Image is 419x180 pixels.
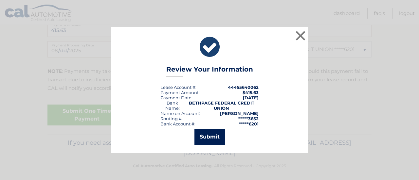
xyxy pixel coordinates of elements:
button: Submit [194,129,225,145]
strong: 44455640062 [228,85,259,90]
div: Lease Account #: [160,85,196,90]
button: × [294,29,307,42]
div: : [160,95,192,100]
div: Bank Name: [160,100,185,111]
strong: [PERSON_NAME] [220,111,259,116]
div: Payment Amount: [160,90,200,95]
strong: BETHPAGE FEDERAL CREDIT UNION [189,100,254,111]
div: Name on Account: [160,111,200,116]
div: Bank Account #: [160,121,195,126]
span: Payment Date [160,95,191,100]
span: [DATE] [243,95,259,100]
div: Routing #: [160,116,183,121]
h3: Review Your Information [166,65,253,77]
span: $415.63 [243,90,259,95]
